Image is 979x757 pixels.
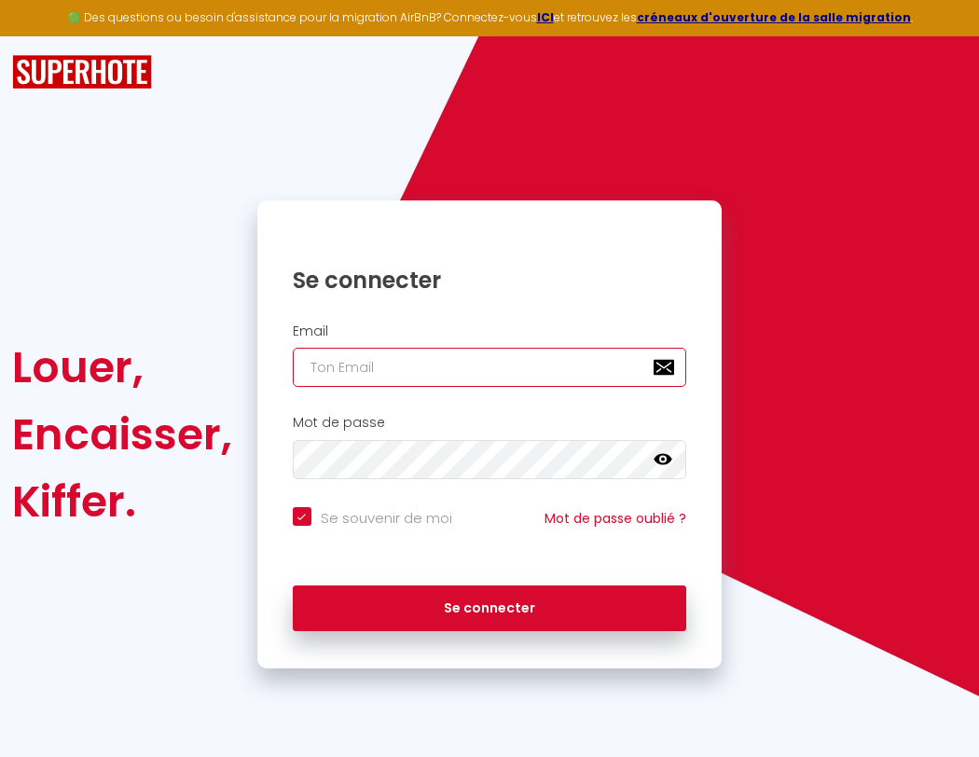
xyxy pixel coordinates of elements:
[293,266,687,295] h1: Se connecter
[15,7,71,63] button: Ouvrir le widget de chat LiveChat
[12,55,152,89] img: SuperHote logo
[293,415,687,431] h2: Mot de passe
[545,509,686,528] a: Mot de passe oublié ?
[12,468,232,535] div: Kiffer.
[293,348,687,387] input: Ton Email
[12,401,232,468] div: Encaisser,
[537,9,554,25] a: ICI
[637,9,911,25] a: créneaux d'ouverture de la salle migration
[293,323,687,339] h2: Email
[12,334,232,401] div: Louer,
[293,585,687,632] button: Se connecter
